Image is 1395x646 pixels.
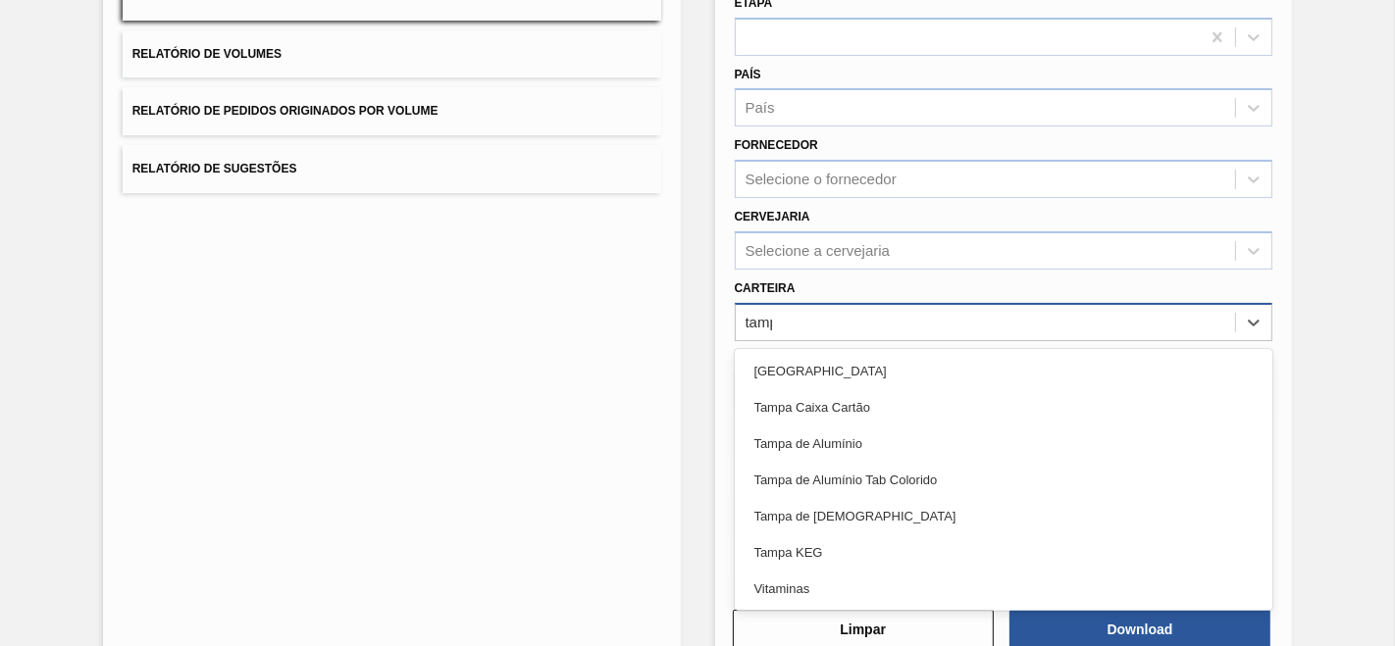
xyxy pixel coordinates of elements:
[735,462,1273,498] div: Tampa de Alumínio Tab Colorido
[735,571,1273,607] div: Vitaminas
[132,47,282,61] span: Relatório de Volumes
[735,425,1273,462] div: Tampa de Alumínio
[735,353,1273,389] div: [GEOGRAPHIC_DATA]
[123,30,661,78] button: Relatório de Volumes
[746,242,891,259] div: Selecione a cervejaria
[746,172,897,188] div: Selecione o fornecedor
[735,210,810,224] label: Cervejaria
[735,138,818,152] label: Fornecedor
[132,104,439,118] span: Relatório de Pedidos Originados por Volume
[123,145,661,193] button: Relatório de Sugestões
[735,498,1273,534] div: Tampa de [DEMOGRAPHIC_DATA]
[735,534,1273,571] div: Tampa KEG
[735,68,761,81] label: País
[735,281,796,295] label: Carteira
[746,100,775,117] div: País
[132,162,297,175] span: Relatório de Sugestões
[123,87,661,135] button: Relatório de Pedidos Originados por Volume
[735,389,1273,425] div: Tampa Caixa Cartão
